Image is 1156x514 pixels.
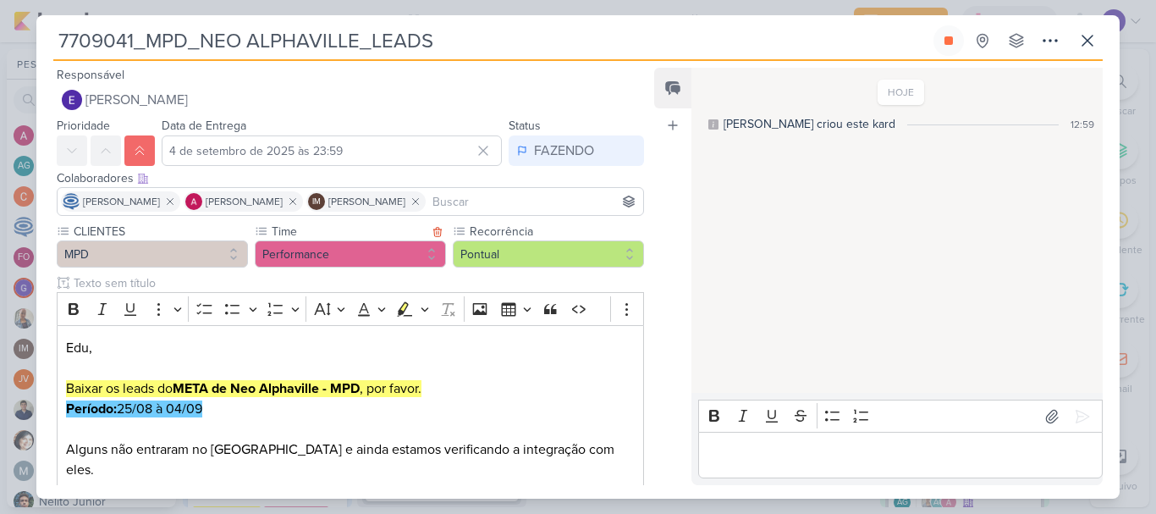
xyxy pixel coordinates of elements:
label: Time [270,223,427,240]
label: CLIENTES [72,223,248,240]
div: Isabella Machado Guimarães [308,193,325,210]
button: MPD [57,240,248,268]
span: [PERSON_NAME] [85,90,188,110]
strong: META de Neo Alphaville - MPD [173,380,360,397]
div: Editor toolbar [698,400,1103,433]
input: Kard Sem Título [53,25,930,56]
div: FAZENDO [534,141,594,161]
label: Responsável [57,68,124,82]
button: Pontual [453,240,644,268]
p: Edu, Alguns não entraram no [GEOGRAPHIC_DATA] e ainda estamos verificando a integração com eles. ... [66,338,635,500]
mark: 25/08 à 04/09 [66,401,202,417]
label: Recorrência [468,223,644,240]
p: IM [312,198,321,207]
div: Editor toolbar [57,292,644,325]
span: [PERSON_NAME] [83,194,160,209]
button: [PERSON_NAME] [57,85,644,115]
label: Status [509,119,541,133]
mark: Baixar os leads do , por favor. [66,380,421,397]
div: Colaboradores [57,169,644,187]
div: Editor editing area: main [698,432,1103,478]
input: Buscar [429,191,640,212]
label: Prioridade [57,119,110,133]
span: [PERSON_NAME] [206,194,283,209]
input: Select a date [162,135,502,166]
img: Alessandra Gomes [185,193,202,210]
span: [PERSON_NAME] [328,194,405,209]
div: [PERSON_NAME] criou este kard [724,115,895,133]
strong: Período: [66,401,117,417]
img: Caroline Traven De Andrade [63,193,80,210]
div: 12:59 [1071,117,1094,132]
input: Texto sem título [70,274,644,292]
button: Performance [255,240,446,268]
img: Eduardo Quaresma [62,90,82,110]
button: FAZENDO [509,135,644,166]
label: Data de Entrega [162,119,246,133]
div: Parar relógio [942,34,955,47]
